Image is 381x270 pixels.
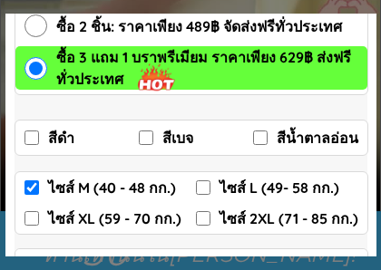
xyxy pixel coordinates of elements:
[196,211,210,226] input: ไซส์ 2XL (71 - 85 กก.)
[253,130,268,145] input: สีน้ำตาลอ่อน
[24,211,39,226] input: ไซส์ XL (59 - 70 กก.)
[196,180,210,195] input: ไซส์ L (49- 58 กก.)
[48,127,74,149] span: สีดำ
[24,180,39,195] input: ไซส์ M (40 - 48 กก.)
[162,127,193,149] span: สีเบจ
[220,177,339,198] span: ไซส์ L (49- 58 กก.)
[277,127,358,149] span: สีน้ำตาลอ่อน
[48,207,181,229] span: ไซส์ XL (59 - 70 กก.)
[139,130,153,145] input: สีเบจ
[48,177,176,198] span: ไซส์ M (40 - 48 กก.)
[24,14,47,37] input: ซื้อ 2 ชิ้น: ราคาเพียง 489฿ จัดส่งฟรีทั่วประเทศ
[56,15,342,37] span: ซื้อ 2 ชิ้น: ราคาเพียง 489฿ จัดส่งฟรีทั่วประเทศ
[24,57,47,80] input: ซื้อ 3 แถม 1 บราพรีเมียม ราคาเพียง 629฿ ส่งฟรีทั่วประเทศ
[24,130,39,145] input: สีดำ
[220,207,358,229] span: ไซส์ 2XL (71 - 85 กก.)
[56,46,367,90] span: ซื้อ 3 แถม 1 บราพรีเมียม ราคาเพียง 629฿ ส่งฟรีทั่วประเทศ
